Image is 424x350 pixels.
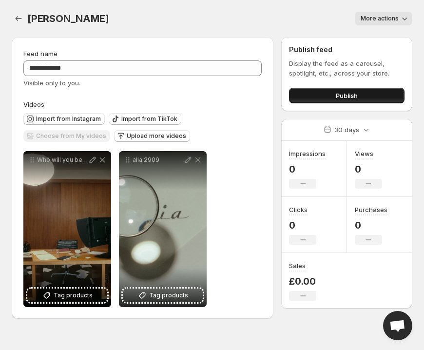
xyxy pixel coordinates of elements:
button: Tag products [123,289,203,302]
button: Import from Instagram [23,113,105,125]
span: Publish [336,91,358,100]
p: 0 [289,219,316,231]
span: Upload more videos [127,132,186,140]
p: 0 [355,219,387,231]
p: 0 [289,163,326,175]
p: 0 [355,163,382,175]
p: alia 2909 [133,156,183,164]
span: [PERSON_NAME] [27,13,109,24]
p: £0.00 [289,275,316,287]
button: Upload more videos [114,130,190,142]
button: Tag products [27,289,107,302]
span: Import from TikTok [121,115,177,123]
h3: Impressions [289,149,326,158]
h3: Sales [289,261,306,271]
div: alia 2909Tag products [119,151,207,307]
p: Display the feed as a carousel, spotlight, etc., across your store. [289,58,405,78]
h3: Purchases [355,205,387,214]
span: Videos [23,100,44,108]
p: 30 days [334,125,359,135]
span: Tag products [149,291,188,300]
h3: Clicks [289,205,308,214]
div: Open chat [383,311,412,340]
button: Import from TikTok [109,113,181,125]
button: More actions [355,12,412,25]
h2: Publish feed [289,45,405,55]
h3: Views [355,149,373,158]
span: Visible only to you. [23,79,80,87]
span: Import from Instagram [36,115,101,123]
button: Publish [289,88,405,103]
span: Feed name [23,50,58,58]
div: Who will you be [DATE] [PERSON_NAME] - 2909Tag products [23,151,111,307]
span: More actions [361,15,399,22]
button: Settings [12,12,25,25]
p: Who will you be [DATE] [PERSON_NAME] - 2909 [37,156,88,164]
span: Tag products [54,291,93,300]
